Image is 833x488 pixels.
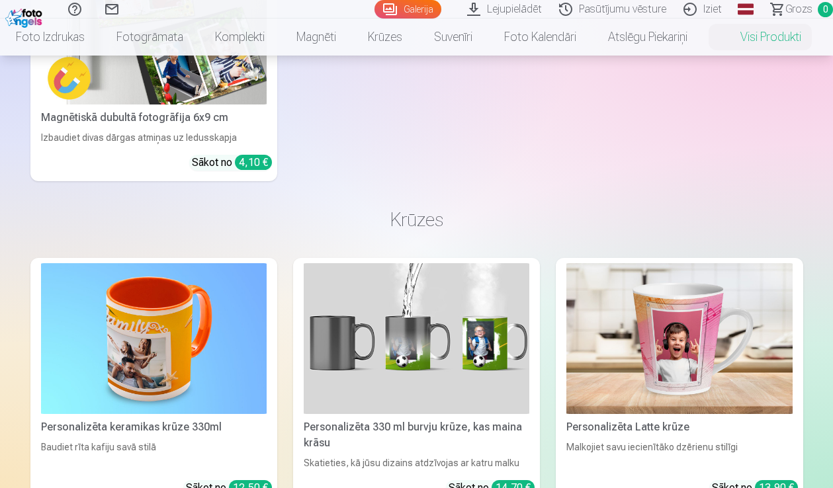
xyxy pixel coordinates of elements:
a: Magnēti [281,19,352,56]
a: Komplekti [199,19,281,56]
div: Sākot no [192,155,272,171]
h3: Krūzes [41,208,793,231]
div: Skatieties, kā jūsu dizains atdzīvojas ar katru malku [298,456,535,469]
a: Visi produkti [703,19,817,56]
div: Personalizēta keramikas krūze 330ml [36,419,272,435]
div: Izbaudiet divas dārgas atmiņas uz ledusskapja [36,131,272,144]
a: Fotogrāmata [101,19,199,56]
div: Personalizēta 330 ml burvju krūze, kas maina krāsu [298,419,535,451]
div: Baudiet rīta kafiju savā stilā [36,440,272,469]
div: Malkojiet savu iecienītāko dzērienu stilīgi [561,440,797,469]
img: Personalizēta keramikas krūze 330ml [41,263,267,414]
a: Krūzes [352,19,418,56]
img: /fa1 [5,5,46,28]
span: Grozs [785,1,812,17]
a: Foto kalendāri [488,19,592,56]
a: Atslēgu piekariņi [592,19,703,56]
div: Personalizēta Latte krūze [561,419,797,435]
a: Suvenīri [418,19,488,56]
img: Personalizēta 330 ml burvju krūze, kas maina krāsu [304,263,529,414]
div: Magnētiskā dubultā fotogrāfija 6x9 cm [36,110,272,126]
img: Personalizēta Latte krūze [566,263,792,414]
span: 0 [818,2,833,17]
div: 4,10 € [235,155,272,170]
